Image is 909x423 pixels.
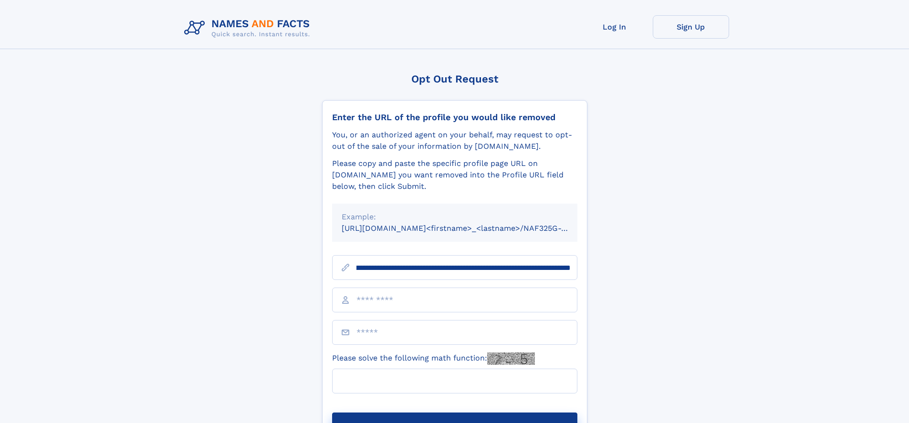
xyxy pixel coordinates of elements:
[332,352,535,365] label: Please solve the following math function:
[332,129,577,152] div: You, or an authorized agent on your behalf, may request to opt-out of the sale of your informatio...
[576,15,653,39] a: Log In
[653,15,729,39] a: Sign Up
[332,158,577,192] div: Please copy and paste the specific profile page URL on [DOMAIN_NAME] you want removed into the Pr...
[342,224,596,233] small: [URL][DOMAIN_NAME]<firstname>_<lastname>/NAF325G-xxxxxxxx
[322,73,587,85] div: Opt Out Request
[180,15,318,41] img: Logo Names and Facts
[342,211,568,223] div: Example:
[332,112,577,123] div: Enter the URL of the profile you would like removed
